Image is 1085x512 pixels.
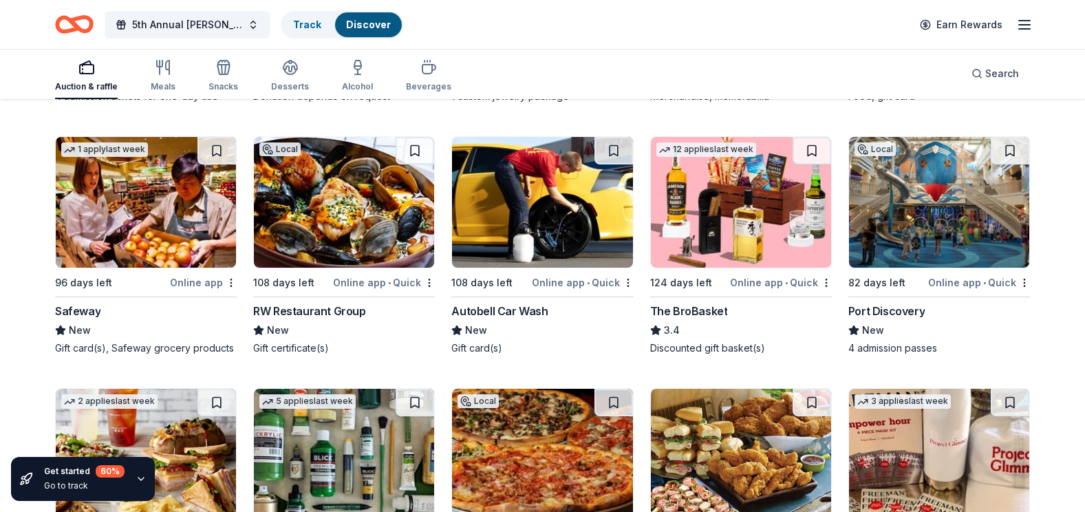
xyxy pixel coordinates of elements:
button: Search [960,60,1030,87]
div: Online app Quick [532,274,634,291]
div: 108 days left [253,275,314,291]
div: Gift card(s) [451,341,633,355]
a: Home [55,8,94,41]
button: Auction & raffle [55,54,118,99]
a: Image for Autobell Car Wash108 days leftOnline app•QuickAutobell Car WashNewGift card(s) [451,136,633,355]
div: RW Restaurant Group [253,303,365,319]
img: Image for Autobell Car Wash [452,137,632,268]
button: Desserts [271,54,309,99]
img: Image for RW Restaurant Group [254,137,434,268]
a: Track [293,19,321,30]
a: Earn Rewards [912,12,1011,37]
img: Image for The BroBasket [651,137,831,268]
div: 82 days left [848,275,905,291]
button: Alcohol [342,54,373,99]
button: 5th Annual [PERSON_NAME]'s Charity Casino Gala [105,11,270,39]
div: Local [259,142,301,156]
button: Meals [151,54,175,99]
div: 12 applies last week [656,142,756,157]
span: • [983,277,986,288]
button: TrackDiscover [281,11,403,39]
div: Alcohol [342,81,373,92]
a: Image for RW Restaurant GroupLocal108 days leftOnline app•QuickRW Restaurant GroupNewGift certifi... [253,136,435,355]
div: Gift certificate(s) [253,341,435,355]
button: Snacks [208,54,238,99]
span: Search [985,65,1019,82]
div: Gift card(s), Safeway grocery products [55,341,237,355]
div: Online app Quick [730,274,832,291]
div: Local [458,394,499,408]
div: 3 applies last week [855,394,951,409]
span: • [388,277,391,288]
div: Meals [151,81,175,92]
div: Desserts [271,81,309,92]
div: Auction & raffle [55,81,118,92]
a: Image for Safeway1 applylast week96 days leftOnline appSafewayNewGift card(s), Safeway grocery pr... [55,136,237,355]
button: Beverages [406,54,451,99]
div: 60 % [96,465,125,478]
div: Snacks [208,81,238,92]
div: Online app Quick [333,274,435,291]
div: Online app Quick [928,274,1030,291]
a: Discover [346,19,391,30]
div: Online app [170,274,237,291]
a: Image for Port DiscoveryLocal82 days leftOnline app•QuickPort DiscoveryNew4 admission passes [848,136,1030,355]
div: Discounted gift basket(s) [650,341,832,355]
div: The BroBasket [650,303,728,319]
img: Image for Safeway [56,137,236,268]
div: Autobell Car Wash [451,303,548,319]
span: • [587,277,590,288]
div: Local [855,142,896,156]
a: Image for The BroBasket12 applieslast week124 days leftOnline app•QuickThe BroBasket3.4Discounted... [650,136,832,355]
img: Image for Port Discovery [849,137,1029,268]
span: New [69,322,91,339]
div: Safeway [55,303,100,319]
span: 3.4 [664,322,680,339]
div: Go to track [44,480,125,491]
div: 124 days left [650,275,712,291]
div: Get started [44,465,125,478]
div: 96 days left [55,275,112,291]
span: New [862,322,884,339]
div: 108 days left [451,275,513,291]
div: 1 apply last week [61,142,148,157]
span: 5th Annual [PERSON_NAME]'s Charity Casino Gala [132,17,242,33]
span: • [785,277,788,288]
div: 4 admission passes [848,341,1030,355]
div: Beverages [406,81,451,92]
div: 2 applies last week [61,394,158,409]
div: 5 applies last week [259,394,356,409]
div: Port Discovery [848,303,925,319]
span: New [267,322,289,339]
span: New [465,322,487,339]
